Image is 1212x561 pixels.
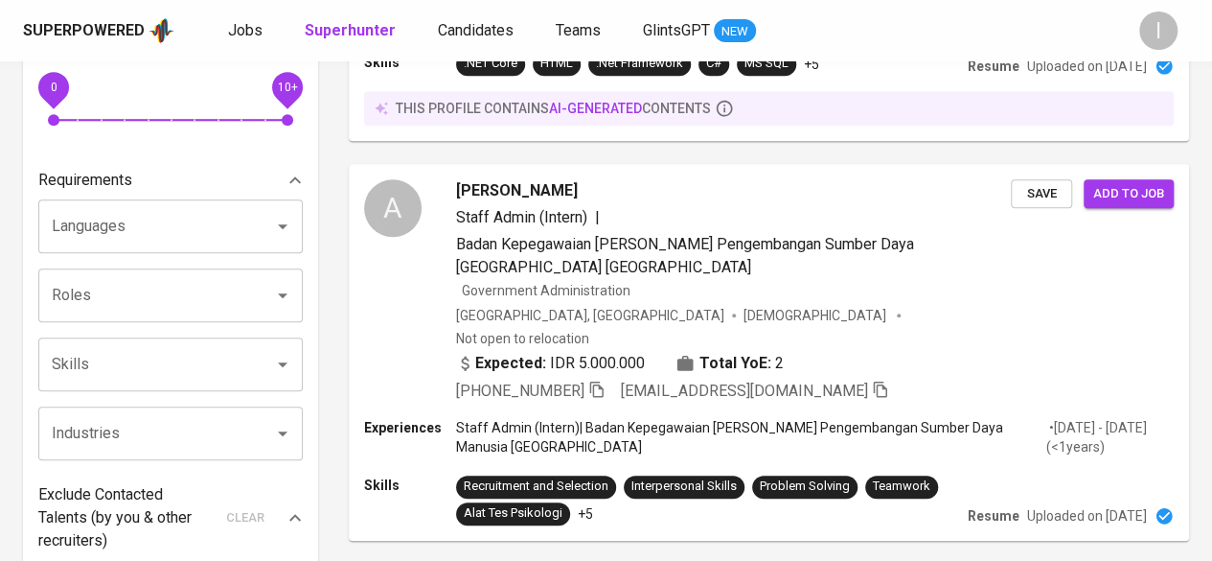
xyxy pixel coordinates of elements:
button: Open [269,213,296,240]
a: Superpoweredapp logo [23,16,174,45]
button: Open [269,282,296,309]
p: Requirements [38,169,132,192]
a: GlintsGPT NEW [643,19,756,43]
span: Badan Kepegawaian [PERSON_NAME] Pengembangan Sumber Daya [GEOGRAPHIC_DATA] [GEOGRAPHIC_DATA] [456,235,914,276]
b: Total YoE: [699,352,771,375]
div: MS SQL [744,55,789,73]
p: Staff Admin (Intern) | Badan Kepegawaian [PERSON_NAME] Pengembangan Sumber Daya Manusia [GEOGRAPH... [456,418,1046,456]
button: Add to job [1084,179,1174,209]
span: Add to job [1093,183,1164,205]
a: A[PERSON_NAME]Staff Admin (Intern)|Badan Kepegawaian [PERSON_NAME] Pengembangan Sumber Daya [GEOG... [349,164,1189,541]
b: Superhunter [305,21,396,39]
p: Uploaded on [DATE] [1027,506,1147,526]
p: Exclude Contacted Talents (by you & other recruiters) [38,483,215,552]
span: 0 [50,81,57,94]
img: app logo [149,16,174,45]
button: Open [269,351,296,378]
div: .Net Framework [596,55,683,73]
span: 10+ [277,81,297,94]
p: Resume [968,506,1019,526]
p: Not open to relocation [456,329,589,348]
p: Resume [968,57,1019,76]
div: IDR 5.000.000 [456,352,645,375]
span: 2 [775,352,784,375]
div: Problem Solving [760,478,850,496]
div: Superpowered [23,20,145,42]
div: Interpersonal Skills [631,478,737,496]
span: GlintsGPT [643,21,710,39]
span: Jobs [228,21,263,39]
span: Candidates [438,21,514,39]
a: Candidates [438,19,517,43]
p: this profile contains contents [396,99,711,118]
div: C# [706,55,721,73]
button: Open [269,420,296,447]
div: Teamwork [873,478,930,496]
span: Government Administration [462,283,630,298]
span: Staff Admin (Intern) [456,208,587,226]
span: AI-generated [549,101,642,116]
div: Alat Tes Psikologi [464,504,562,523]
a: Superhunter [305,19,400,43]
div: I [1139,12,1178,50]
p: +5 [804,55,819,74]
p: Skills [364,476,456,495]
a: Jobs [228,19,266,43]
span: [EMAIL_ADDRESS][DOMAIN_NAME] [621,382,868,400]
p: Uploaded on [DATE] [1027,57,1147,76]
p: Skills [364,53,456,72]
div: Recruitment and Selection [464,478,608,496]
span: [PERSON_NAME] [456,179,578,202]
span: | [595,206,600,229]
a: Teams [556,19,605,43]
div: .NET Core [464,55,517,73]
div: Requirements [38,161,303,199]
div: Exclude Contacted Talents (by you & other recruiters)clear [38,483,303,552]
p: +5 [578,504,593,524]
p: Experiences [364,418,456,437]
b: Expected: [475,352,546,375]
span: [PHONE_NUMBER] [456,382,584,400]
span: Teams [556,21,601,39]
div: HTML [540,55,573,73]
span: NEW [714,22,756,41]
span: Save [1020,183,1063,205]
div: [GEOGRAPHIC_DATA], [GEOGRAPHIC_DATA] [456,306,724,325]
p: • [DATE] - [DATE] ( <1 years ) [1046,418,1174,456]
div: A [364,179,422,237]
button: Save [1011,179,1072,209]
span: [DEMOGRAPHIC_DATA] [743,306,889,325]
